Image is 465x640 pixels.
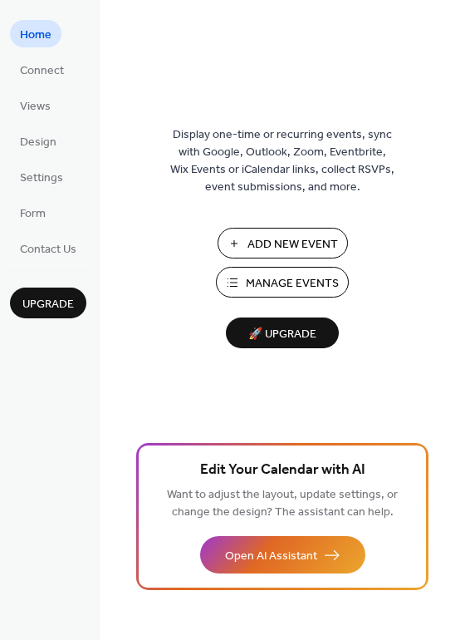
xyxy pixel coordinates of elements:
[236,323,329,346] span: 🚀 Upgrade
[20,98,51,116] span: Views
[170,126,394,196] span: Display one-time or recurring events, sync with Google, Outlook, Zoom, Eventbrite, Wix Events or ...
[10,127,66,155] a: Design
[10,288,86,318] button: Upgrade
[10,234,86,262] a: Contact Us
[22,296,74,313] span: Upgrade
[167,484,398,524] span: Want to adjust the layout, update settings, or change the design? The assistant can help.
[247,236,338,254] span: Add New Event
[10,56,74,83] a: Connect
[10,199,56,226] a: Form
[10,91,61,119] a: Views
[20,241,76,258] span: Contact Us
[20,62,64,80] span: Connect
[200,536,365,574] button: Open AI Assistant
[10,20,61,47] a: Home
[246,275,339,293] span: Manage Events
[10,163,73,190] a: Settings
[20,170,63,187] span: Settings
[20,134,56,151] span: Design
[218,228,348,258] button: Add New Event
[20,205,46,223] span: Form
[226,318,339,348] button: 🚀 Upgrade
[216,267,349,298] button: Manage Events
[225,548,317,565] span: Open AI Assistant
[200,459,365,482] span: Edit Your Calendar with AI
[20,27,51,44] span: Home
